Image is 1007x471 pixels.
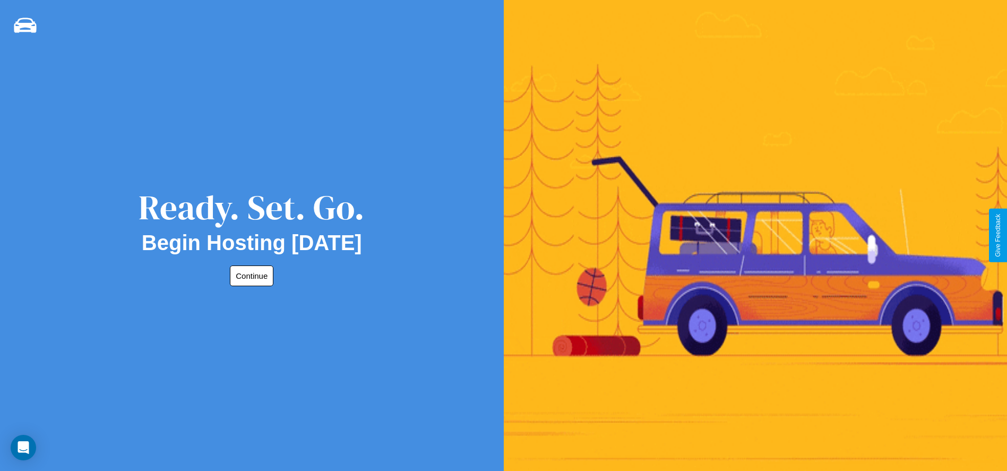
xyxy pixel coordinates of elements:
h2: Begin Hosting [DATE] [142,231,362,255]
button: Continue [230,266,273,286]
div: Give Feedback [994,214,1002,257]
div: Open Intercom Messenger [11,435,36,460]
div: Ready. Set. Go. [139,184,365,231]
